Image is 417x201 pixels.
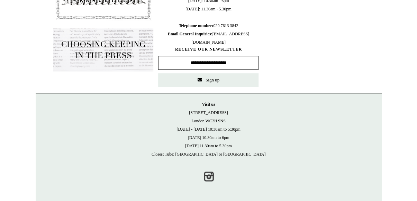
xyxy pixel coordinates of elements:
[212,23,213,28] b: :
[158,73,259,87] button: Sign up
[201,169,216,184] a: Instagram
[158,46,259,52] span: RECEIVE OUR NEWSLETTER
[206,77,219,82] span: Sign up
[53,28,154,71] img: pf-635a2b01-aa89-4342-bbcd-4371b60f588c--In-the-press-Button_1200x.jpg
[202,102,215,107] strong: Visit us
[168,32,212,36] b: Email General Inquiries:
[179,23,214,28] b: Telephone number
[43,100,375,158] p: [STREET_ADDRESS] London WC2H 9NS [DATE] - [DATE] 10:30am to 5:30pm [DATE] 10.30am to 6pm [DATE] 1...
[168,32,249,45] span: [EMAIL_ADDRESS][DOMAIN_NAME]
